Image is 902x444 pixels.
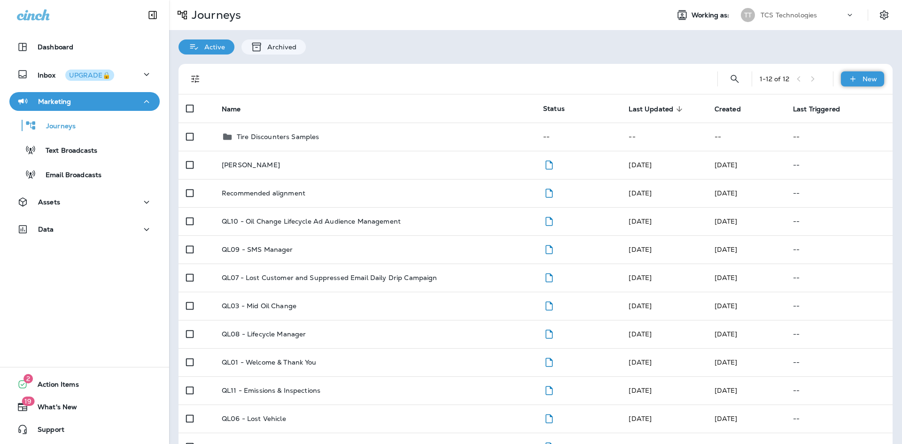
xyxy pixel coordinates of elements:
p: Assets [38,198,60,206]
p: -- [793,358,885,366]
button: Assets [9,193,160,211]
button: Search Journeys [725,70,744,88]
button: Settings [876,7,893,23]
span: Gabe Davis [715,414,738,423]
span: Action Items [28,381,79,392]
button: Text Broadcasts [9,140,160,160]
span: Gabe Davis [715,358,738,366]
p: QL08 - Lifecycle Manager [222,330,306,338]
span: Draft [543,301,555,309]
span: Draft [543,413,555,422]
p: Inbox [38,70,114,79]
span: Draft [543,273,555,281]
span: Gabe Davis [715,273,738,282]
span: Jeff Cessna [629,358,652,366]
span: Gabe Davis [715,217,738,226]
span: Working as: [692,11,731,19]
span: Support [28,426,64,437]
span: Last Updated [629,105,685,113]
button: UPGRADE🔒 [65,70,114,81]
p: Tire Discounters Samples [237,133,319,140]
span: Gabe Davis [629,273,652,282]
p: QL06 - Lost Vehicle [222,415,286,422]
span: 2 [23,374,33,383]
p: QL07 - Lost Customer and Suppressed Email Daily Drip Campaign [222,274,437,281]
span: Last Triggered [793,105,840,113]
p: -- [793,274,885,281]
p: -- [793,246,885,253]
span: Gabe Davis [629,330,652,338]
button: Data [9,220,160,239]
button: Filters [186,70,205,88]
div: 1 - 12 of 12 [760,75,789,83]
div: TT [741,8,755,22]
p: Dashboard [38,43,73,51]
span: Gabe Davis [715,386,738,395]
span: Name [222,105,253,113]
p: Archived [263,43,296,51]
p: New [863,75,877,83]
span: Jeff Cessna [715,161,738,169]
span: Gabe Davis [629,414,652,423]
p: QL11 - Emissions & Inspections [222,387,320,394]
span: Joseph Damico [629,189,652,197]
p: -- [793,302,885,310]
span: Gabe Davis [629,245,652,254]
p: Email Broadcasts [36,171,101,180]
span: What's New [28,403,77,414]
p: QL09 - SMS Manager [222,246,293,253]
p: -- [793,218,885,225]
p: [PERSON_NAME] [222,161,280,169]
p: -- [793,189,885,197]
span: Draft [543,244,555,253]
button: Email Broadcasts [9,164,160,184]
p: Recommended alignment [222,189,305,197]
span: Gabe Davis [629,386,652,395]
p: Data [38,226,54,233]
span: Draft [543,357,555,366]
span: 19 [22,397,34,406]
span: Joseph Damico [715,189,738,197]
span: Gabe Davis [629,302,652,310]
td: -- [536,123,621,151]
td: -- [785,123,893,151]
span: Last Triggered [793,105,852,113]
span: Gabe Davis [715,330,738,338]
p: Active [200,43,225,51]
button: Marketing [9,92,160,111]
span: Last Updated [629,105,673,113]
p: QL03 - Mid Oil Change [222,302,296,310]
span: Draft [543,188,555,196]
span: Draft [543,385,555,394]
span: Gabe Davis [715,245,738,254]
button: 19What's New [9,397,160,416]
p: Marketing [38,98,71,105]
span: Created [715,105,741,113]
button: 2Action Items [9,375,160,394]
button: Support [9,420,160,439]
td: -- [707,123,785,151]
span: Gabe Davis [629,217,652,226]
td: -- [621,123,707,151]
span: Name [222,105,241,113]
span: Status [543,104,565,113]
p: -- [793,161,885,169]
div: UPGRADE🔒 [69,72,110,78]
p: -- [793,330,885,338]
span: Draft [543,160,555,168]
p: Journeys [188,8,241,22]
p: QL10 - Oil Change Lifecycle Ad Audience Management [222,218,401,225]
button: InboxUPGRADE🔒 [9,65,160,84]
p: -- [793,387,885,394]
button: Journeys [9,116,160,135]
button: Dashboard [9,38,160,56]
button: Collapse Sidebar [140,6,166,24]
p: QL01 - Welcome & Thank You [222,358,317,366]
p: Journeys [37,122,76,131]
span: Created [715,105,753,113]
span: Jeff Cessna [629,161,652,169]
p: TCS Technologies [761,11,817,19]
span: Draft [543,216,555,225]
p: Text Broadcasts [36,147,97,156]
p: -- [793,415,885,422]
